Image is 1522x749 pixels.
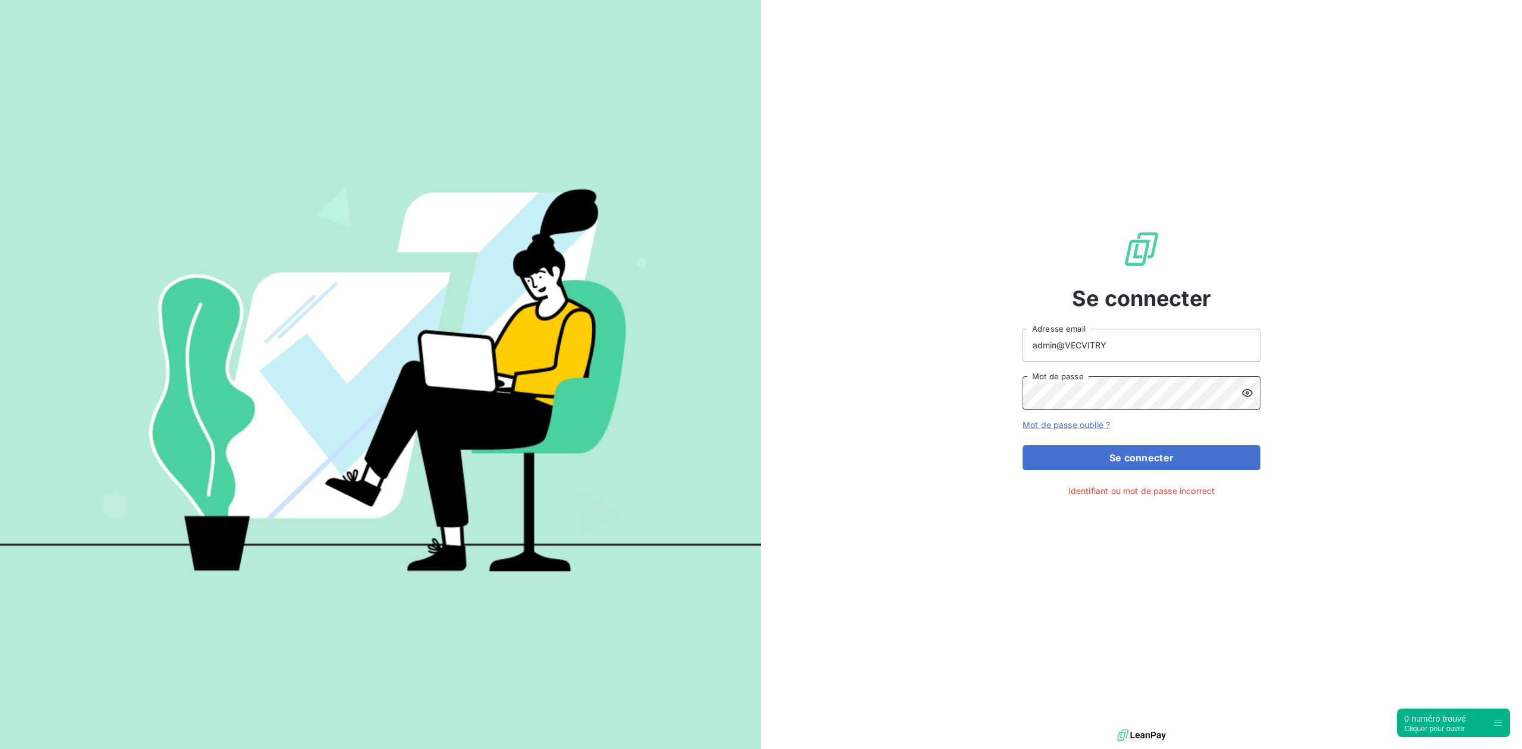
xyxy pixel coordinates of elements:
img: Logo LeanPay [1122,230,1161,268]
span: Se connecter [1072,282,1211,314]
a: Mot de passe oublié ? [1023,420,1110,430]
input: placeholder [1023,329,1260,362]
img: logo [1117,726,1166,744]
button: Se connecter [1023,445,1260,470]
span: Identifiant ou mot de passe incorrect [1068,484,1215,497]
